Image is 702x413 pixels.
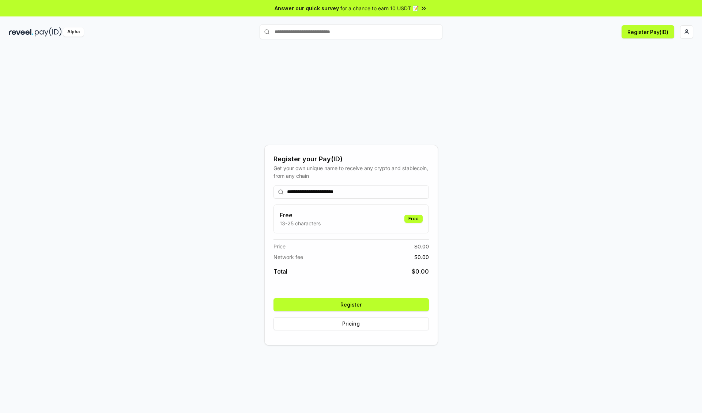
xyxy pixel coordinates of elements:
[9,27,33,37] img: reveel_dark
[273,154,429,164] div: Register your Pay(ID)
[414,253,429,261] span: $ 0.00
[273,267,287,276] span: Total
[340,4,419,12] span: for a chance to earn 10 USDT 📝
[404,215,423,223] div: Free
[273,253,303,261] span: Network fee
[275,4,339,12] span: Answer our quick survey
[280,211,321,219] h3: Free
[273,243,286,250] span: Price
[622,25,674,38] button: Register Pay(ID)
[412,267,429,276] span: $ 0.00
[63,27,84,37] div: Alpha
[273,298,429,311] button: Register
[35,27,62,37] img: pay_id
[273,317,429,330] button: Pricing
[273,164,429,180] div: Get your own unique name to receive any crypto and stablecoin, from any chain
[414,243,429,250] span: $ 0.00
[280,219,321,227] p: 13-25 characters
